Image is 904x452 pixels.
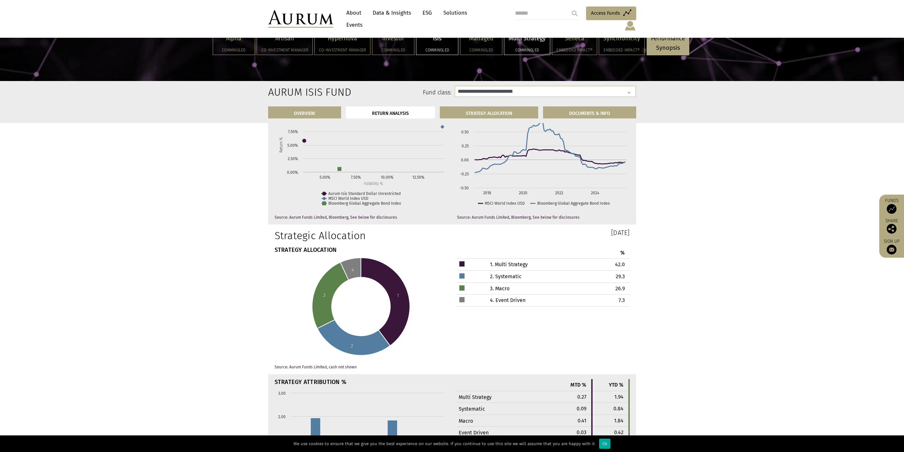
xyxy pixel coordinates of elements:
a: About [343,7,365,19]
td: 0.42 [592,427,629,439]
strong: STRATEGY ALLOCATION [275,246,337,253]
h5: Embedded Impact® [556,48,593,52]
text: 10.00% [381,175,394,180]
h5: Commingled [421,48,454,52]
a: Data & Insights [369,7,414,19]
td: 2. Systematic [474,270,576,282]
p: Managed [465,34,498,43]
td: Systematic [457,403,554,415]
p: Hypernova [319,34,366,43]
a: DOCUMENTS & INFO [543,106,636,118]
a: ESG [419,7,435,19]
text: Bloomberg Global Aggregate Bond Index [537,201,610,206]
text: 3 [323,293,325,298]
span: Access Funds [591,9,620,17]
a: STRATEGY ALLOCATION [440,106,538,118]
p: Investor [377,34,410,43]
a: Access Funds [586,7,636,20]
h5: Commingled [217,48,251,52]
td: 4. Event Driven [474,294,576,307]
text: 2.50% [288,157,298,161]
th: % [576,247,630,259]
td: 0.27 [554,391,592,403]
p: Performance Synopsis [651,34,685,53]
text: Volatility % [364,181,383,186]
text: 2018 [483,191,491,195]
text: Bloomberg Global Aggregate Bond Index [328,201,401,206]
a: Events [343,19,363,31]
text: 2 [351,343,353,349]
text: 0.00% [287,170,298,175]
img: Sign up to our newsletter [887,245,897,254]
h5: Commingled [465,48,498,52]
strong: STRATEGY ATTRIBUTION % [275,378,347,386]
h5: Embedded Impact® [603,48,640,52]
text: 3.00 [278,391,286,396]
text: 5.00% [319,175,330,180]
img: Aurum [268,10,333,28]
text: 4 [352,267,354,273]
text: 1 [397,293,399,298]
img: Share this post [887,224,897,234]
div: Ok [599,439,610,449]
text: 2022 [555,191,563,195]
td: 26.9 [576,282,630,294]
h5: Co-investment Manager [319,48,366,52]
h5: Commingled [509,48,546,52]
text: -0.50 [460,186,469,190]
h5: Co-investment Manager [261,48,308,52]
text: Aurum Isis Standard Dollar Unrestricted [328,191,401,196]
h5: Commingled [377,48,410,52]
p: Isis [421,34,454,43]
a: Funds [882,198,901,214]
p: Seneca [556,34,593,43]
a: OVERVIEW [268,106,341,118]
img: account-icon.svg [624,20,636,31]
text: 2.00 [278,415,286,419]
text: 0.00 [461,158,469,162]
td: 0.03 [554,427,592,439]
div: Share [882,219,901,234]
text: -0.25 [460,172,469,176]
td: 0.84 [592,403,629,415]
h2: Aurum Isis Fund [268,86,321,98]
text: 2020 [519,191,527,195]
td: 29.3 [576,270,630,282]
text: Return % [279,137,283,153]
p: Synchronicity [603,34,640,43]
p: Source: Aurum Funds Limited, cash not shown [275,365,447,369]
td: Macro [457,415,554,427]
text: MSCI World Index USD [485,201,525,206]
p: Source: Aurum Funds Limited, Bloomberg, See below for disclosures [275,215,447,220]
text: 0.50 [461,130,469,134]
td: 7.3 [576,294,630,307]
td: 1.84 [592,415,629,427]
a: Sign up [882,239,901,254]
label: Fund class: [331,89,452,97]
p: Multi Strategy [509,34,546,43]
text: 7.50% [288,130,298,134]
td: 1. Multi Strategy [474,259,576,271]
td: Event Driven [457,427,554,439]
text: 2024 [591,191,599,195]
h3: [DATE] [457,229,630,236]
td: 3. Macro [474,282,576,294]
p: Source: Aurum Funds Limited, Bloomberg, See below for disclosures [457,215,630,220]
td: 0.41 [554,415,592,427]
td: 42.0 [576,259,630,271]
img: Access Funds [887,204,897,214]
text: 7.50% [351,175,361,180]
text: 0.25 [462,144,469,148]
th: MTD % [554,379,592,391]
text: 5.00% [287,143,298,148]
input: Submit [568,7,581,20]
th: YTD % [592,379,629,391]
p: Artisan [261,34,308,43]
text: MSCI World Index USD [328,196,368,201]
h1: Strategic Allocation [275,229,447,242]
td: 1.94 [592,391,629,403]
text: 12.50% [412,175,424,180]
td: 0.09 [554,403,592,415]
p: Alpha [217,34,251,43]
td: Multi Strategy [457,391,554,403]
